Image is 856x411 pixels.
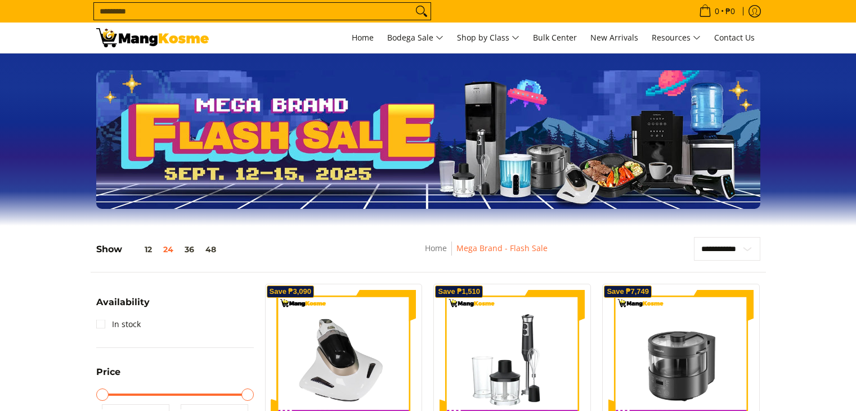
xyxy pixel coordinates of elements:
a: Home [425,243,447,253]
span: Contact Us [714,32,755,43]
span: Bodega Sale [387,31,443,45]
span: Resources [652,31,701,45]
button: 12 [122,245,158,254]
a: Bulk Center [527,23,582,53]
span: Shop by Class [457,31,519,45]
a: New Arrivals [585,23,644,53]
span: Save ₱7,749 [607,288,649,295]
nav: Main Menu [220,23,760,53]
a: Resources [646,23,706,53]
span: • [696,5,738,17]
nav: Breadcrumbs [343,242,629,267]
span: Bulk Center [533,32,577,43]
summary: Open [96,298,150,315]
span: Home [352,32,374,43]
button: Search [413,3,431,20]
span: Save ₱3,090 [270,288,312,295]
span: Availability [96,298,150,307]
a: Shop by Class [451,23,525,53]
h5: Show [96,244,222,255]
a: Bodega Sale [382,23,449,53]
span: Save ₱1,510 [438,288,480,295]
button: 36 [179,245,200,254]
span: 0 [713,7,721,15]
span: ₱0 [724,7,737,15]
a: In stock [96,315,141,333]
img: MANG KOSME MEGA BRAND FLASH SALE: September 12-15, 2025 l Mang Kosme [96,28,209,47]
summary: Open [96,368,120,385]
span: Price [96,368,120,377]
button: 48 [200,245,222,254]
button: 24 [158,245,179,254]
span: New Arrivals [590,32,638,43]
a: Contact Us [709,23,760,53]
a: Mega Brand - Flash Sale [456,243,548,253]
a: Home [346,23,379,53]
